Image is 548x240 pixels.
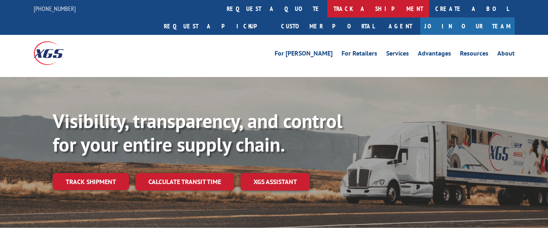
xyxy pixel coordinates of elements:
a: For [PERSON_NAME] [275,50,333,59]
a: Calculate transit time [135,173,234,191]
a: XGS ASSISTANT [241,173,310,191]
a: For Retailers [342,50,377,59]
b: Visibility, transparency, and control for your entire supply chain. [53,108,342,157]
a: Join Our Team [420,17,515,35]
a: Customer Portal [275,17,380,35]
a: About [497,50,515,59]
a: [PHONE_NUMBER] [34,4,76,13]
a: Services [386,50,409,59]
a: Advantages [418,50,451,59]
a: Request a pickup [158,17,275,35]
a: Resources [460,50,488,59]
a: Track shipment [53,173,129,190]
a: Agent [380,17,420,35]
